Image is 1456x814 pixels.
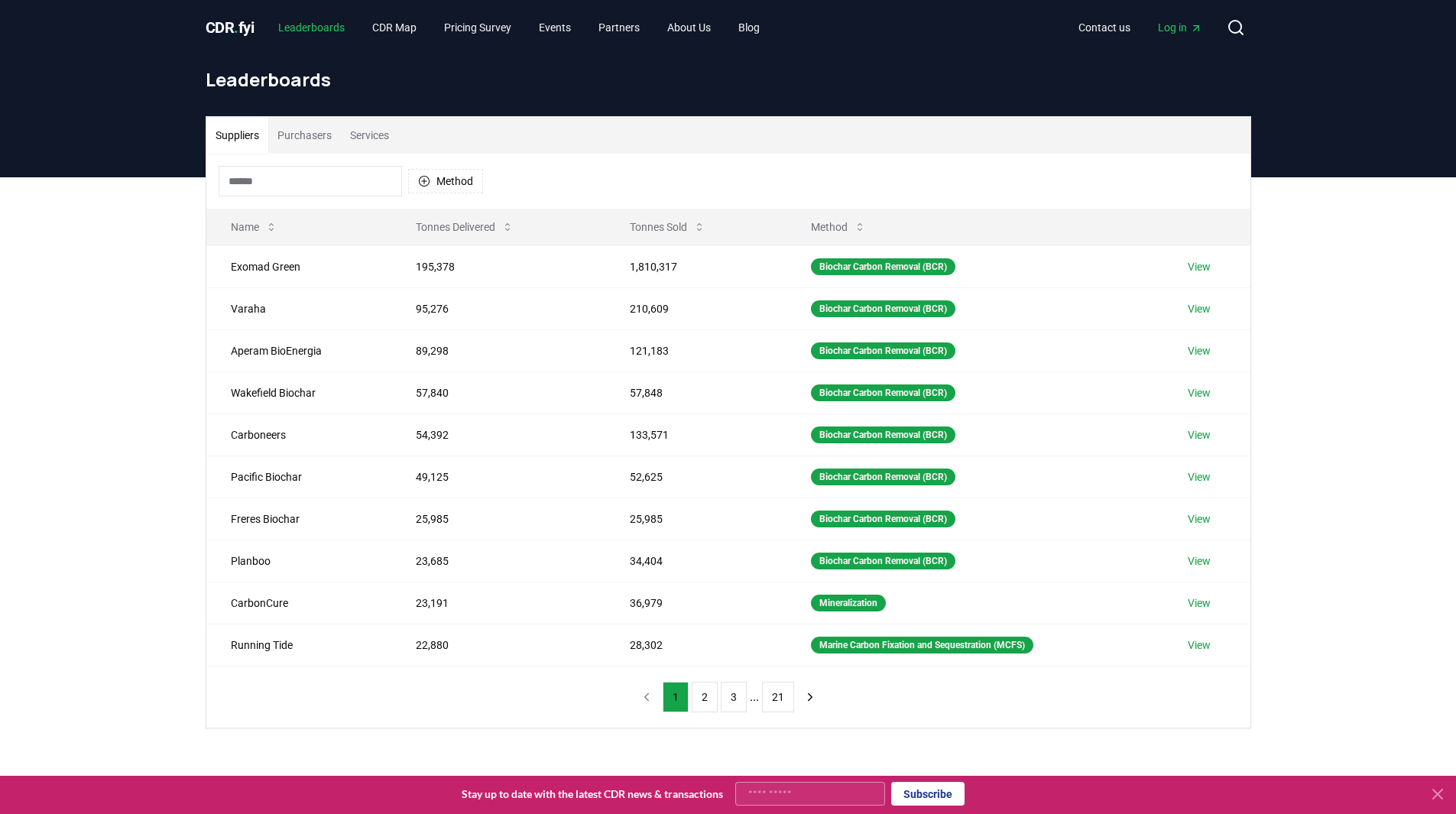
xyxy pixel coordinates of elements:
[206,18,255,37] span: CDR fyi
[527,14,583,41] a: Events
[206,498,392,540] td: Freres Biochar
[391,498,605,540] td: 25,985
[206,245,392,287] td: Exomad Green
[1188,385,1211,401] a: View
[605,456,786,498] td: 52,625
[404,212,526,242] button: Tonnes Delivered
[1146,14,1214,41] a: Log in
[391,582,605,624] td: 23,191
[605,624,786,666] td: 28,302
[391,624,605,666] td: 22,880
[391,456,605,498] td: 49,125
[750,688,759,706] li: ...
[206,287,392,329] td: Varaha
[1188,343,1211,358] a: View
[206,17,255,38] a: CDR.fyi
[266,14,772,41] nav: Main
[605,540,786,582] td: 34,404
[1158,20,1202,35] span: Log in
[206,582,392,624] td: CarbonCure
[206,329,392,371] td: Aperam BioEnergia
[726,14,772,41] a: Blog
[234,18,238,37] span: .
[811,342,955,359] div: Biochar Carbon Removal (BCR)
[1188,511,1211,527] a: View
[762,682,794,712] button: 21
[341,117,398,154] button: Services
[391,371,605,413] td: 57,840
[1066,14,1214,41] nav: Main
[605,498,786,540] td: 25,985
[692,682,718,712] button: 2
[1066,14,1143,41] a: Contact us
[1188,427,1211,443] a: View
[811,300,955,317] div: Biochar Carbon Removal (BCR)
[663,682,689,712] button: 1
[268,117,341,154] button: Purchasers
[811,426,955,443] div: Biochar Carbon Removal (BCR)
[432,14,524,41] a: Pricing Survey
[206,117,268,154] button: Suppliers
[206,413,392,456] td: Carboneers
[266,14,357,41] a: Leaderboards
[605,287,786,329] td: 210,609
[360,14,429,41] a: CDR Map
[1188,595,1211,611] a: View
[605,371,786,413] td: 57,848
[811,258,955,275] div: Biochar Carbon Removal (BCR)
[799,212,878,242] button: Method
[1188,469,1211,485] a: View
[219,212,290,242] button: Name
[391,287,605,329] td: 95,276
[811,553,955,569] div: Biochar Carbon Removal (BCR)
[391,245,605,287] td: 195,378
[1188,301,1211,316] a: View
[811,384,955,401] div: Biochar Carbon Removal (BCR)
[391,329,605,371] td: 89,298
[605,329,786,371] td: 121,183
[797,682,823,712] button: next page
[391,540,605,582] td: 23,685
[586,14,652,41] a: Partners
[811,637,1033,653] div: Marine Carbon Fixation and Sequestration (MCFS)
[811,469,955,485] div: Biochar Carbon Removal (BCR)
[206,456,392,498] td: Pacific Biochar
[206,371,392,413] td: Wakefield Biochar
[206,624,392,666] td: Running Tide
[811,511,955,527] div: Biochar Carbon Removal (BCR)
[605,582,786,624] td: 36,979
[811,595,886,611] div: Mineralization
[605,245,786,287] td: 1,810,317
[206,67,1251,92] h1: Leaderboards
[1188,553,1211,569] a: View
[618,212,718,242] button: Tonnes Sold
[1188,259,1211,274] a: View
[721,682,747,712] button: 3
[655,14,723,41] a: About Us
[408,169,483,193] button: Method
[605,413,786,456] td: 133,571
[1188,637,1211,653] a: View
[391,413,605,456] td: 54,392
[206,540,392,582] td: Planboo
